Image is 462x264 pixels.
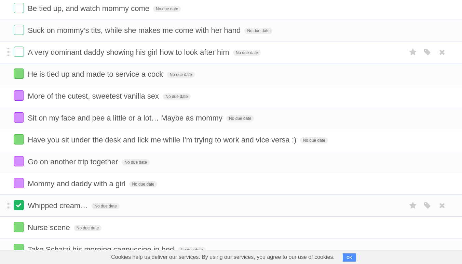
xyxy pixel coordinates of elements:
[104,250,341,264] span: Cookies help us deliver our services. By using our services, you agree to our use of cookies.
[244,28,272,34] span: No due date
[28,223,72,232] span: Nurse scene
[28,70,165,78] span: He is tied up and made to service a cock
[28,26,242,35] span: Suck on mommy’s tits, while she makes me come with her hand
[14,90,24,101] label: Done
[28,201,90,210] span: Whipped cream…
[300,137,328,143] span: No due date
[129,181,157,187] span: No due date
[178,247,205,253] span: No due date
[14,112,24,123] label: Done
[28,4,151,13] span: Be tied up, and watch mommy come
[28,245,176,254] span: Take Schatzi his morning cappuccino in bed
[14,156,24,166] label: Done
[14,244,24,254] label: Done
[28,179,127,188] span: Mommy and daddy with a girl
[14,134,24,144] label: Done
[28,48,231,56] span: A very dominant daddy showing his girl how to look after him
[163,93,190,100] span: No due date
[28,92,161,100] span: More of the cutest, sweetest vanilla sex
[167,72,194,78] span: No due date
[14,200,24,210] label: Done
[122,159,149,165] span: No due date
[28,158,120,166] span: Go on another trip together
[407,200,420,211] label: Star task
[74,225,101,231] span: No due date
[407,47,420,58] label: Star task
[233,50,261,56] span: No due date
[14,47,24,57] label: Done
[28,136,298,144] span: Have you sit under the desk and lick me while I’m trying to work and vice versa :)
[14,3,24,13] label: Done
[14,25,24,35] label: Done
[14,222,24,232] label: Done
[343,253,356,262] button: OK
[226,115,254,122] span: No due date
[153,6,181,12] span: No due date
[14,178,24,188] label: Done
[92,203,119,209] span: No due date
[14,68,24,79] label: Done
[28,114,224,122] span: Sit on my face and pee a little or a lot… Maybe as mommy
